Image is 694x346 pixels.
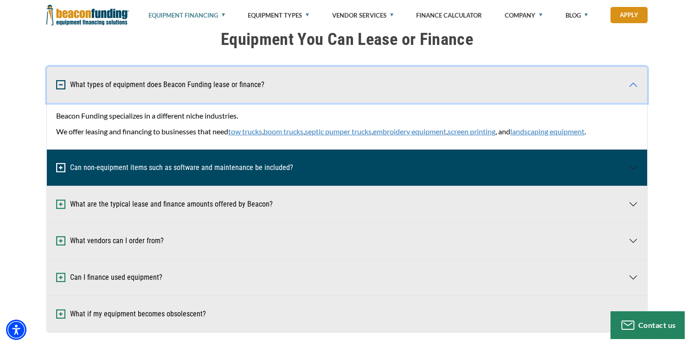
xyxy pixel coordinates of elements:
[47,223,647,259] button: What vendors can I order from?
[47,259,647,296] button: Can I finance used equipment?
[56,273,65,282] img: Expand and Collapse Icon
[6,320,26,340] div: Accessibility Menu
[610,311,685,339] button: Contact us
[448,127,495,136] a: screen printing
[56,80,65,89] img: Expand and Collapse Icon
[305,127,372,136] a: septic pumper trucks
[56,110,638,121] p: Beacon Funding specializes in a different niche industries.
[373,127,446,136] a: embroidery equipment
[47,296,647,332] button: What if my equipment becomes obsolescent?
[228,127,262,136] a: tow trucks
[47,186,647,222] button: What are the typical lease and finance amounts offered by Beacon?
[263,127,303,136] a: boom trucks
[56,126,638,137] p: We offer leasing and financing to businesses that need , , , , , and .
[47,150,647,186] button: Can non-equipment items such as software and maintenance be included?
[56,236,65,245] img: Expand and Collapse Icon
[638,321,676,329] span: Contact us
[56,163,65,172] img: Expand and Collapse Icon
[47,67,647,103] button: What types of equipment does Beacon Funding lease or finance?
[46,29,648,50] h2: Equipment You Can Lease or Finance
[510,127,585,136] a: landscaping equipment
[56,309,65,319] img: Expand and Collapse Icon
[610,7,648,23] a: Apply
[56,200,65,209] img: Expand and Collapse Icon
